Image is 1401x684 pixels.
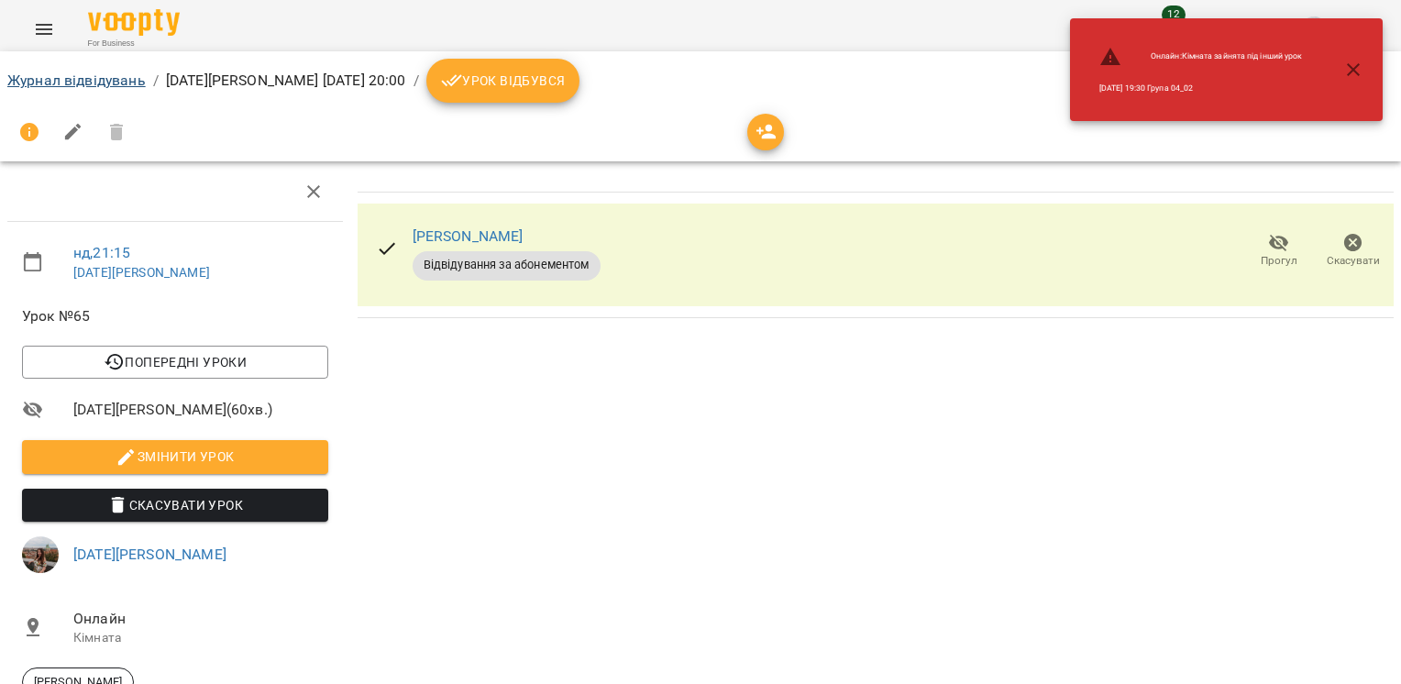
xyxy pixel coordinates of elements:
[88,38,180,50] span: For Business
[426,59,580,103] button: Урок відбувся
[1241,226,1316,277] button: Прогул
[1261,253,1297,269] span: Прогул
[1327,253,1380,269] span: Скасувати
[73,608,328,630] span: Онлайн
[73,244,130,261] a: нд , 21:15
[1316,226,1390,277] button: Скасувати
[73,399,328,421] span: [DATE][PERSON_NAME] ( 60 хв. )
[22,440,328,473] button: Змінити урок
[37,446,314,468] span: Змінити урок
[88,9,180,36] img: Voopty Logo
[7,59,1394,103] nav: breadcrumb
[22,536,59,573] img: 57bfcb2aa8e1c7074251310c502c63c0.JPG
[73,629,328,647] p: Кімната
[1085,39,1317,75] li: Онлайн : Кімната зайнята під інший урок
[413,257,601,273] span: Відвідування за абонементом
[441,70,566,92] span: Урок відбувся
[153,70,159,92] li: /
[166,70,406,92] p: [DATE][PERSON_NAME] [DATE] 20:00
[73,546,226,563] a: [DATE][PERSON_NAME]
[7,72,146,89] a: Журнал відвідувань
[37,494,314,516] span: Скасувати Урок
[22,489,328,522] button: Скасувати Урок
[37,351,314,373] span: Попередні уроки
[73,265,210,280] a: [DATE][PERSON_NAME]
[22,346,328,379] button: Попередні уроки
[22,305,328,327] span: Урок №65
[1085,75,1317,102] li: [DATE] 19:30 Група 04_02
[22,7,66,51] button: Menu
[413,227,524,245] a: [PERSON_NAME]
[414,70,419,92] li: /
[1162,6,1186,24] span: 12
